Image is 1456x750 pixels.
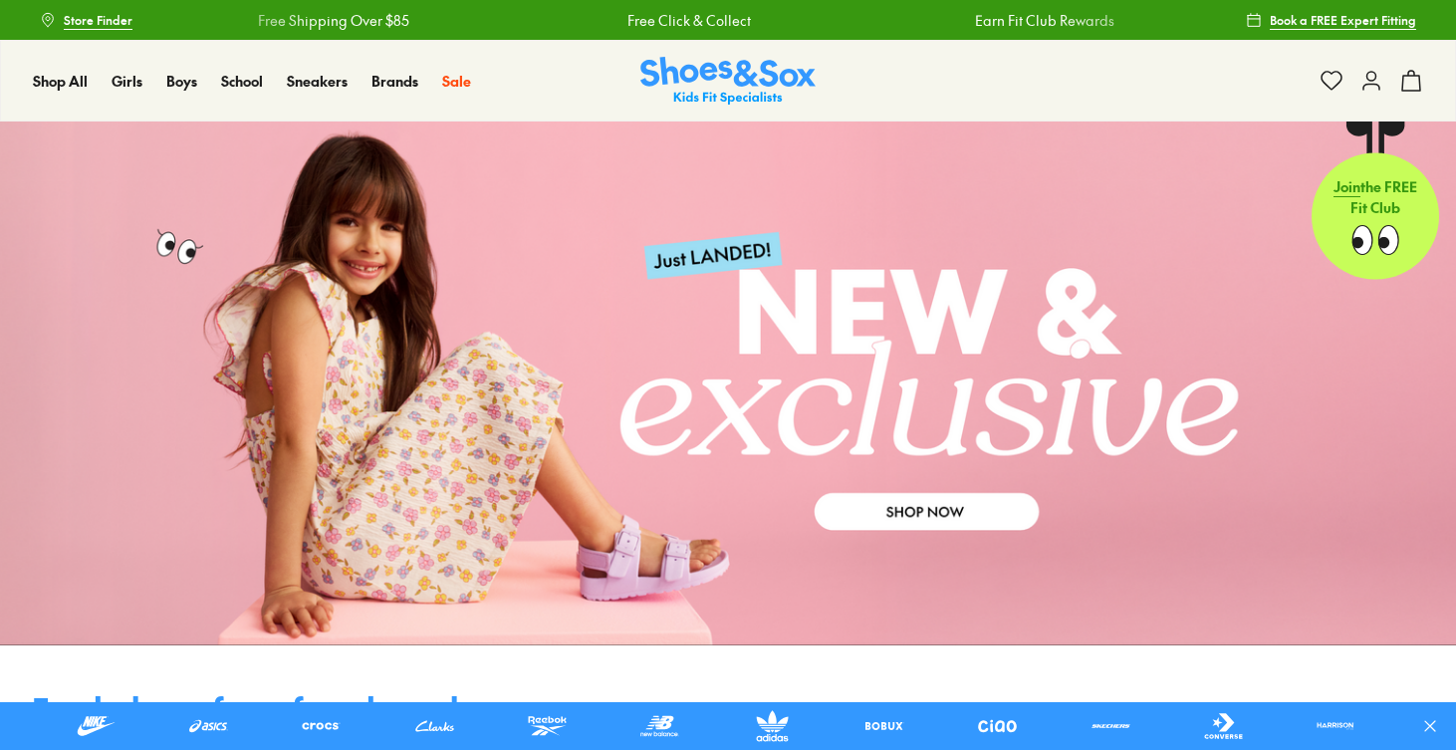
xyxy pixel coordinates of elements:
span: Join [1334,176,1360,196]
img: SNS_Logo_Responsive.svg [640,57,816,106]
span: Sale [442,71,471,91]
a: Store Finder [40,2,132,38]
span: Sneakers [287,71,348,91]
a: Free Click & Collect [627,10,751,31]
a: Shop All [33,71,88,92]
span: Book a FREE Expert Fitting [1270,11,1416,29]
a: Sale [442,71,471,92]
a: Girls [112,71,142,92]
span: Boys [166,71,197,91]
a: Brands [371,71,418,92]
p: the FREE Fit Club [1312,160,1439,234]
a: Shoes & Sox [640,57,816,106]
a: Book a FREE Expert Fitting [1246,2,1416,38]
span: Brands [371,71,418,91]
span: Store Finder [64,11,132,29]
a: School [221,71,263,92]
a: Sneakers [287,71,348,92]
a: Boys [166,71,197,92]
a: Earn Fit Club Rewards [975,10,1114,31]
span: Girls [112,71,142,91]
a: Free Shipping Over $85 [258,10,409,31]
span: Shop All [33,71,88,91]
a: Jointhe FREE Fit Club [1312,121,1439,280]
span: School [221,71,263,91]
